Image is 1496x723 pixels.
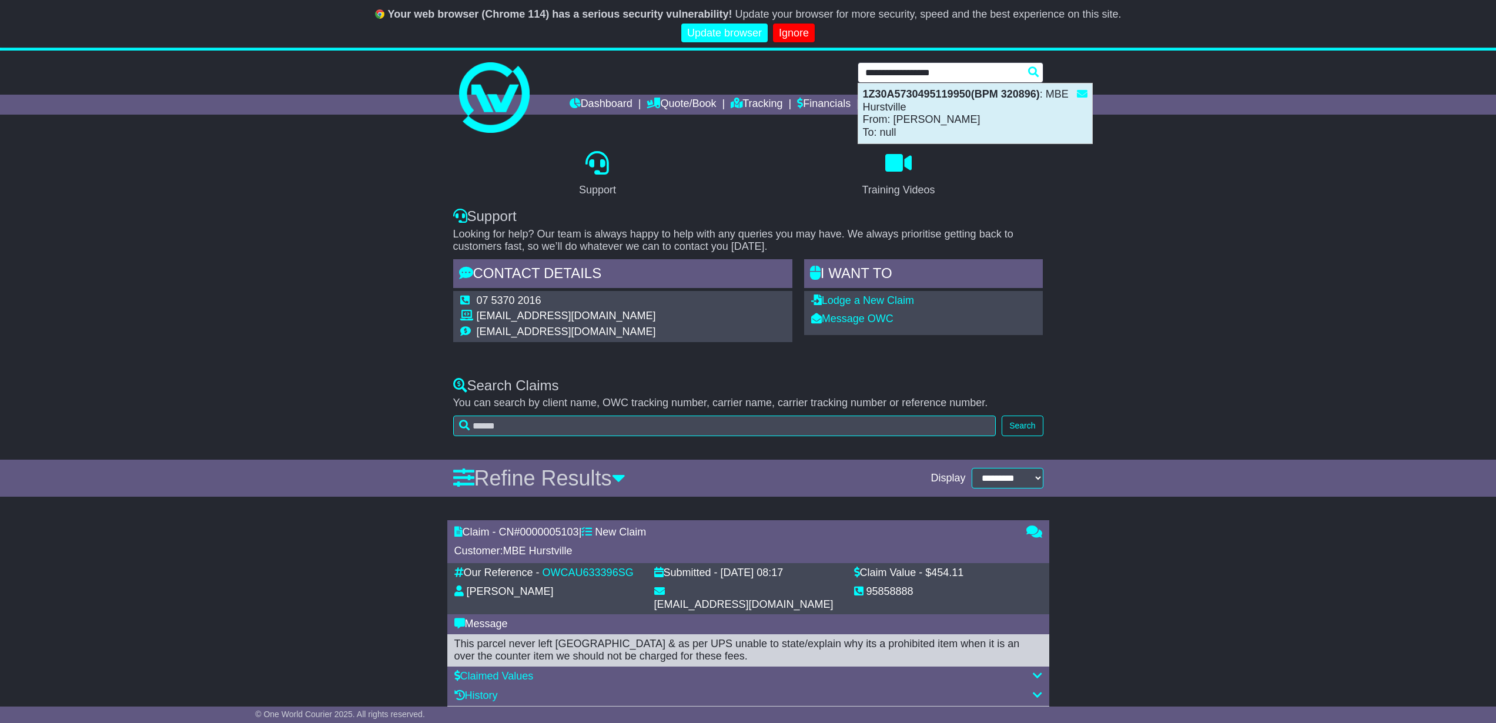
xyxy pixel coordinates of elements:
a: History [454,689,498,701]
span: New Claim [595,526,646,538]
a: Training Videos [854,147,942,202]
a: OWCAU633396SG [543,567,634,578]
span: Display [931,472,965,485]
div: Claimed Values [454,670,1042,683]
div: 95858888 [866,585,913,598]
strong: 1Z30A5730495119950(BPM 320896) [863,88,1040,100]
p: Looking for help? Our team is always happy to help with any queries you may have. We always prior... [453,228,1043,253]
button: Search [1002,416,1043,436]
td: [EMAIL_ADDRESS][DOMAIN_NAME] [477,310,656,326]
div: [PERSON_NAME] [467,585,554,598]
span: 0000005103 [520,526,579,538]
div: History [454,689,1042,702]
b: Your web browser (Chrome 114) has a serious security vulnerability! [388,8,732,20]
a: Financials [797,95,851,115]
div: $454.11 [925,567,963,580]
a: Message OWC [811,313,893,324]
div: Submitted - [654,567,718,580]
a: Claimed Values [454,670,534,682]
div: [EMAIL_ADDRESS][DOMAIN_NAME] [654,598,834,611]
div: I WANT to [804,259,1043,291]
a: Ignore [773,24,815,43]
div: Contact Details [453,259,792,291]
a: Support [571,147,624,202]
td: 07 5370 2016 [477,294,656,310]
div: Support [579,182,616,198]
div: Message [454,618,1042,631]
td: [EMAIL_ADDRESS][DOMAIN_NAME] [477,326,656,339]
div: Customer: [454,545,1015,558]
div: Search Claims [453,377,1043,394]
div: [DATE] 08:17 [721,567,784,580]
div: : MBE Hurstville From: [PERSON_NAME] To: null [858,83,1092,143]
div: Our Reference - [454,567,540,580]
a: Quote/Book [647,95,716,115]
a: Update browser [681,24,768,43]
a: Dashboard [570,95,632,115]
div: Claim Value - [854,567,923,580]
a: Refine Results [453,466,625,490]
span: MBE Hurstville [503,545,573,557]
div: Training Videos [862,182,935,198]
div: Claim - CN# | [454,526,1015,539]
a: Lodge a New Claim [811,294,914,306]
a: Tracking [731,95,782,115]
p: You can search by client name, OWC tracking number, carrier name, carrier tracking number or refe... [453,397,1043,410]
div: Support [453,208,1043,225]
span: Update your browser for more security, speed and the best experience on this site. [735,8,1121,20]
span: © One World Courier 2025. All rights reserved. [255,709,425,719]
div: This parcel never left [GEOGRAPHIC_DATA] & as per UPS unable to state/explain why its a prohibite... [454,638,1042,663]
